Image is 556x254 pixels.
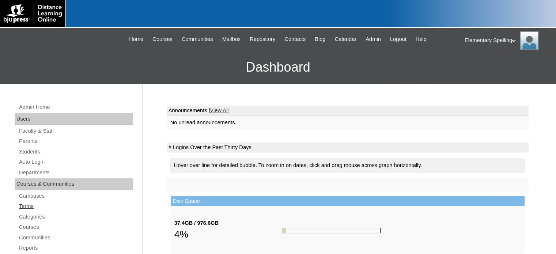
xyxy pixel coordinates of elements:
div: Hover over line for detailed bubble. To zoom in on dates, click and drag mouse across graph horiz... [170,158,525,173]
td: Announcements | [167,106,529,116]
a: Courses [149,35,176,43]
a: Parents [18,137,133,146]
div: Elementary Spelling [465,31,549,50]
a: Admin [362,35,385,43]
span: Admin [366,35,381,43]
span: Blog [315,35,325,43]
div: Users [15,113,133,125]
span: Courses [152,35,173,43]
a: Blog [311,35,329,43]
a: Communities [178,35,217,43]
a: Contacts [281,35,309,43]
a: Home [125,35,147,43]
a: View All [210,107,228,113]
img: logo-white.png [4,4,62,23]
a: Departments [18,168,133,177]
span: Repository [250,35,275,43]
a: Admin Home [18,103,133,112]
div: 4% [174,227,282,242]
a: Students [18,147,133,156]
a: Courses [18,223,133,232]
span: Logout [390,35,406,43]
a: Campuses [18,192,133,201]
td: # Logins Over the Past Thirty Days [167,143,529,153]
a: Communities [18,233,133,242]
a: Categories [18,212,133,221]
span: Communities [182,35,213,43]
span: Contacts [284,35,306,43]
a: Logout [386,35,410,43]
a: Mailbox [219,35,245,43]
h3: Dashboard [4,51,552,84]
span: Help [416,35,427,43]
a: Reports [18,243,133,253]
a: Auto Login [18,158,133,167]
span: Calendar [335,35,356,43]
a: Repository [246,35,279,43]
img: Elementary Spelling Spelling 3 (3rd.ed) [520,31,538,50]
div: 37.4GB / 976.6GB [174,219,282,227]
a: Calendar [331,35,360,43]
div: Courses & Communities [15,178,133,190]
td: No unread announcements. [167,116,529,129]
span: Mailbox [222,35,241,43]
span: Home [129,35,143,43]
a: Help [412,35,430,43]
td: Disk Space [171,196,525,206]
a: Terms [18,202,133,211]
a: Faculty & Staff [18,126,133,136]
